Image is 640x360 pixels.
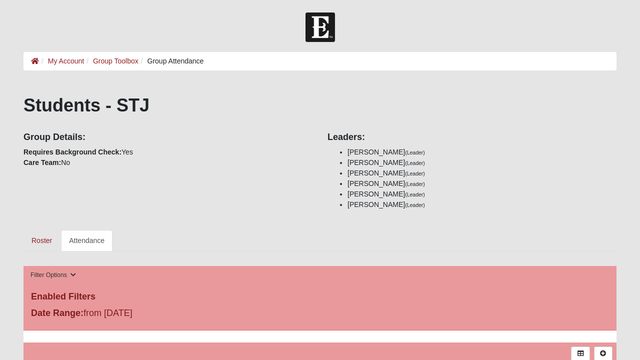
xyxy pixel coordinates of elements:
[405,149,425,155] small: (Leader)
[347,157,616,168] li: [PERSON_NAME]
[138,56,204,66] li: Group Attendance
[405,202,425,208] small: (Leader)
[305,12,335,42] img: Church of Eleven22 Logo
[23,132,312,143] h4: Group Details:
[405,191,425,197] small: (Leader)
[347,189,616,199] li: [PERSON_NAME]
[347,178,616,189] li: [PERSON_NAME]
[48,57,84,65] a: My Account
[23,306,221,322] div: from [DATE]
[23,148,121,156] strong: Requires Background Check:
[327,132,616,143] h4: Leaders:
[16,125,320,168] div: Yes No
[347,147,616,157] li: [PERSON_NAME]
[405,181,425,187] small: (Leader)
[93,57,138,65] a: Group Toolbox
[347,199,616,210] li: [PERSON_NAME]
[405,160,425,166] small: (Leader)
[31,306,83,320] label: Date Range:
[61,230,112,251] a: Attendance
[23,230,60,251] a: Roster
[347,168,616,178] li: [PERSON_NAME]
[31,291,609,302] h4: Enabled Filters
[23,158,61,166] strong: Care Team:
[27,270,79,280] button: Filter Options
[23,94,616,116] h1: Students - STJ
[405,170,425,176] small: (Leader)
